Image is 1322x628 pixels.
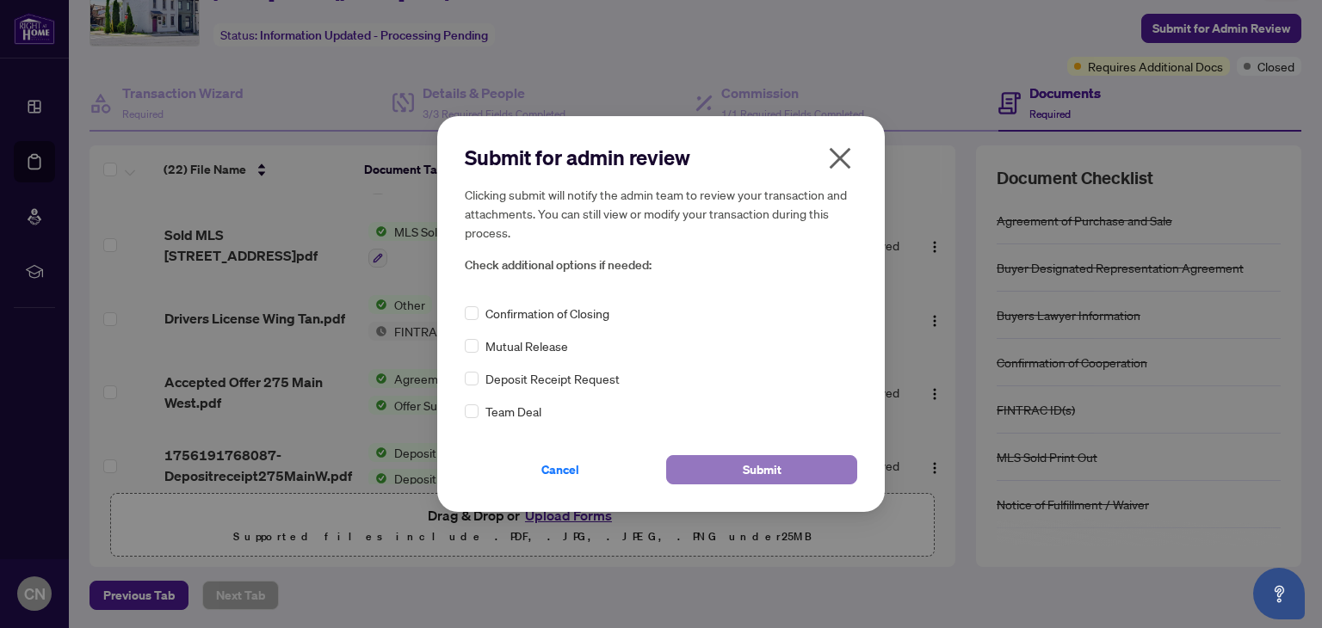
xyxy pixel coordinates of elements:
span: Mutual Release [485,336,568,355]
span: Team Deal [485,402,541,421]
span: Confirmation of Closing [485,304,609,323]
button: Cancel [465,455,656,484]
span: Cancel [541,456,579,483]
h5: Clicking submit will notify the admin team to review your transaction and attachments. You can st... [465,185,857,242]
button: Open asap [1253,568,1305,619]
h2: Submit for admin review [465,144,857,171]
button: Submit [666,455,857,484]
span: Check additional options if needed: [465,256,857,275]
span: Submit [743,456,781,483]
span: close [826,145,854,172]
span: Deposit Receipt Request [485,369,620,388]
